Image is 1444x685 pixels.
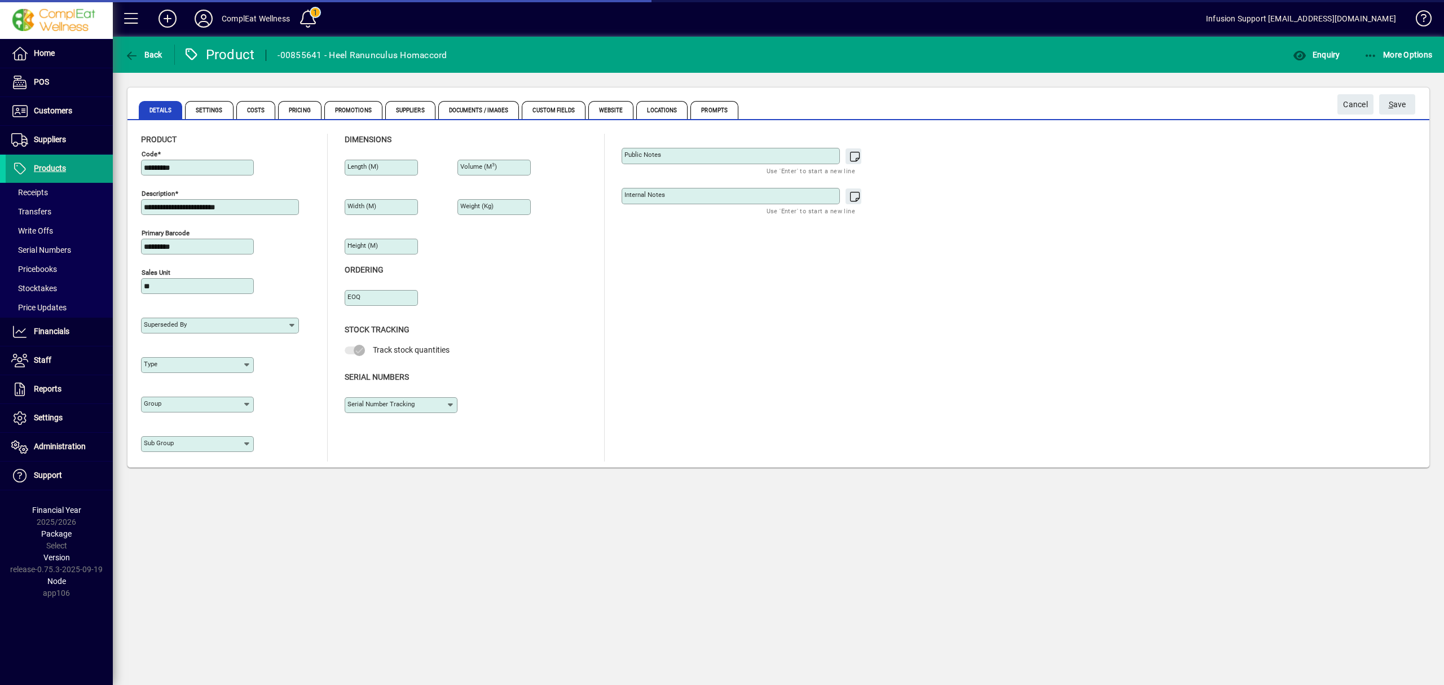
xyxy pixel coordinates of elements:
[345,135,391,144] span: Dimensions
[32,506,81,515] span: Financial Year
[11,207,51,216] span: Transfers
[6,462,113,490] a: Support
[460,202,494,210] mat-label: Weight (Kg)
[6,375,113,403] a: Reports
[47,577,66,586] span: Node
[34,164,66,173] span: Products
[636,101,688,119] span: Locations
[1364,50,1433,59] span: More Options
[6,183,113,202] a: Receipts
[6,221,113,240] a: Write Offs
[185,101,234,119] span: Settings
[113,45,175,65] app-page-header-button: Back
[11,245,71,254] span: Serial Numbers
[588,101,634,119] span: Website
[6,202,113,221] a: Transfers
[11,303,67,312] span: Price Updates
[6,97,113,125] a: Customers
[6,68,113,96] a: POS
[324,101,382,119] span: Promotions
[1389,95,1406,114] span: ave
[144,320,187,328] mat-label: Superseded by
[34,135,66,144] span: Suppliers
[522,101,585,119] span: Custom Fields
[385,101,435,119] span: Suppliers
[6,126,113,154] a: Suppliers
[347,293,360,301] mat-label: EOQ
[6,279,113,298] a: Stocktakes
[125,50,162,59] span: Back
[1290,45,1342,65] button: Enquiry
[6,346,113,375] a: Staff
[1206,10,1396,28] div: Infusion Support [EMAIL_ADDRESS][DOMAIN_NAME]
[624,151,661,159] mat-label: Public Notes
[624,191,665,199] mat-label: Internal Notes
[460,163,497,170] mat-label: Volume (m )
[767,204,855,217] mat-hint: Use 'Enter' to start a new line
[142,150,157,158] mat-label: Code
[34,327,69,336] span: Financials
[144,439,174,447] mat-label: Sub group
[34,442,86,451] span: Administration
[183,46,255,64] div: Product
[34,49,55,58] span: Home
[1293,50,1340,59] span: Enquiry
[236,101,276,119] span: Costs
[347,163,378,170] mat-label: Length (m)
[6,298,113,317] a: Price Updates
[6,240,113,260] a: Serial Numbers
[149,8,186,29] button: Add
[6,260,113,279] a: Pricebooks
[142,190,175,197] mat-label: Description
[278,46,447,64] div: -00855641 - Heel Ranunculus Homaccord
[347,400,415,408] mat-label: Serial Number tracking
[34,413,63,422] span: Settings
[34,384,61,393] span: Reports
[11,265,57,274] span: Pricebooks
[186,8,222,29] button: Profile
[6,433,113,461] a: Administration
[6,404,113,432] a: Settings
[1379,94,1415,115] button: Save
[34,106,72,115] span: Customers
[142,269,170,276] mat-label: Sales unit
[34,471,62,480] span: Support
[34,355,51,365] span: Staff
[438,101,520,119] span: Documents / Images
[1337,94,1373,115] button: Cancel
[345,325,410,334] span: Stock Tracking
[492,162,495,168] sup: 3
[1389,100,1393,109] span: S
[11,188,48,197] span: Receipts
[144,360,157,368] mat-label: Type
[1343,95,1368,114] span: Cancel
[347,202,376,210] mat-label: Width (m)
[1361,45,1436,65] button: More Options
[11,226,53,235] span: Write Offs
[41,529,72,538] span: Package
[139,101,182,119] span: Details
[767,164,855,177] mat-hint: Use 'Enter' to start a new line
[142,229,190,237] mat-label: Primary barcode
[373,345,450,354] span: Track stock quantities
[6,39,113,68] a: Home
[34,77,49,86] span: POS
[43,553,70,562] span: Version
[144,399,161,407] mat-label: Group
[345,265,384,274] span: Ordering
[1407,2,1430,39] a: Knowledge Base
[122,45,165,65] button: Back
[11,284,57,293] span: Stocktakes
[222,10,290,28] div: ComplEat Wellness
[6,318,113,346] a: Financials
[345,372,409,381] span: Serial Numbers
[141,135,177,144] span: Product
[690,101,738,119] span: Prompts
[278,101,322,119] span: Pricing
[347,241,378,249] mat-label: Height (m)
